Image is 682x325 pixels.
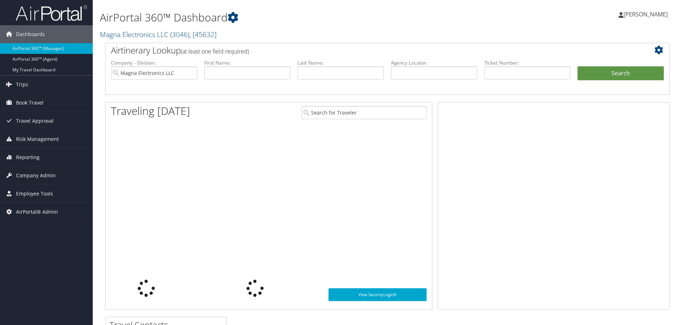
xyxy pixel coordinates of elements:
span: Travel Approval [16,112,54,130]
span: AirPortal® Admin [16,203,58,221]
button: Search [577,66,664,81]
h1: AirPortal 360™ Dashboard [100,10,483,25]
span: Book Travel [16,94,44,112]
label: Ticket Number: [484,59,571,66]
a: Magna Electronics LLC [100,30,217,39]
span: Employee Tools [16,185,53,203]
span: (at least one field required) [181,47,249,55]
span: Trips [16,76,28,93]
span: Company Admin [16,167,56,184]
a: [PERSON_NAME] [619,4,675,25]
h1: Traveling [DATE] [111,103,190,118]
span: Risk Management [16,130,59,148]
a: View SecurityLogic® [329,288,427,301]
label: Agency Locator: [391,59,477,66]
span: , [ 45632 ] [189,30,217,39]
input: Search for Traveler [301,106,427,119]
label: Company - Division: [111,59,197,66]
span: Dashboards [16,25,45,43]
span: ( 3046 ) [170,30,189,39]
span: [PERSON_NAME] [624,10,668,18]
label: First Name: [204,59,291,66]
h2: Airtinerary Lookup [111,44,617,56]
label: Last Name: [297,59,384,66]
img: airportal-logo.png [16,5,87,21]
span: Reporting [16,148,40,166]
